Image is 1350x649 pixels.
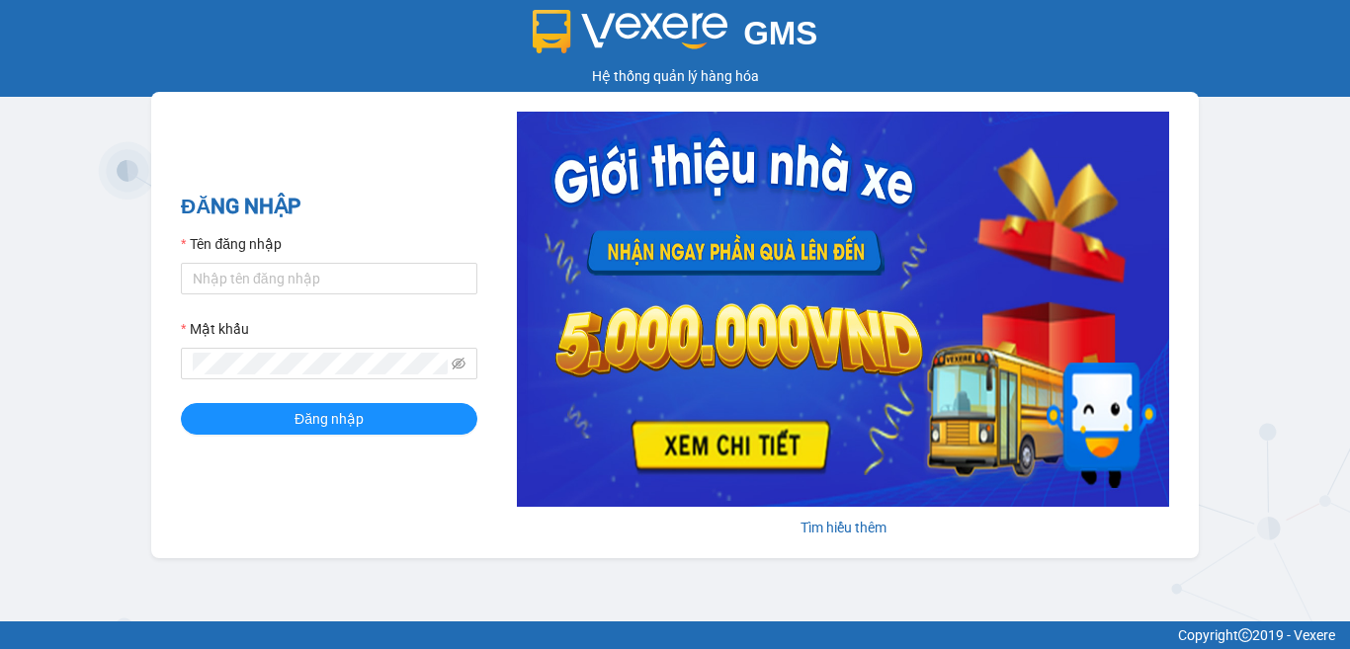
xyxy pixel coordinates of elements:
[15,624,1335,646] div: Copyright 2019 - Vexere
[181,263,477,294] input: Tên đăng nhập
[181,403,477,435] button: Đăng nhập
[533,10,728,53] img: logo 2
[743,15,817,51] span: GMS
[193,353,448,374] input: Mật khẩu
[181,318,249,340] label: Mật khẩu
[452,357,465,370] span: eye-invisible
[181,191,477,223] h2: ĐĂNG NHẬP
[181,233,282,255] label: Tên đăng nhập
[295,408,364,430] span: Đăng nhập
[1238,628,1252,642] span: copyright
[517,112,1169,507] img: banner-0
[5,65,1345,87] div: Hệ thống quản lý hàng hóa
[517,517,1169,538] div: Tìm hiểu thêm
[533,30,818,45] a: GMS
